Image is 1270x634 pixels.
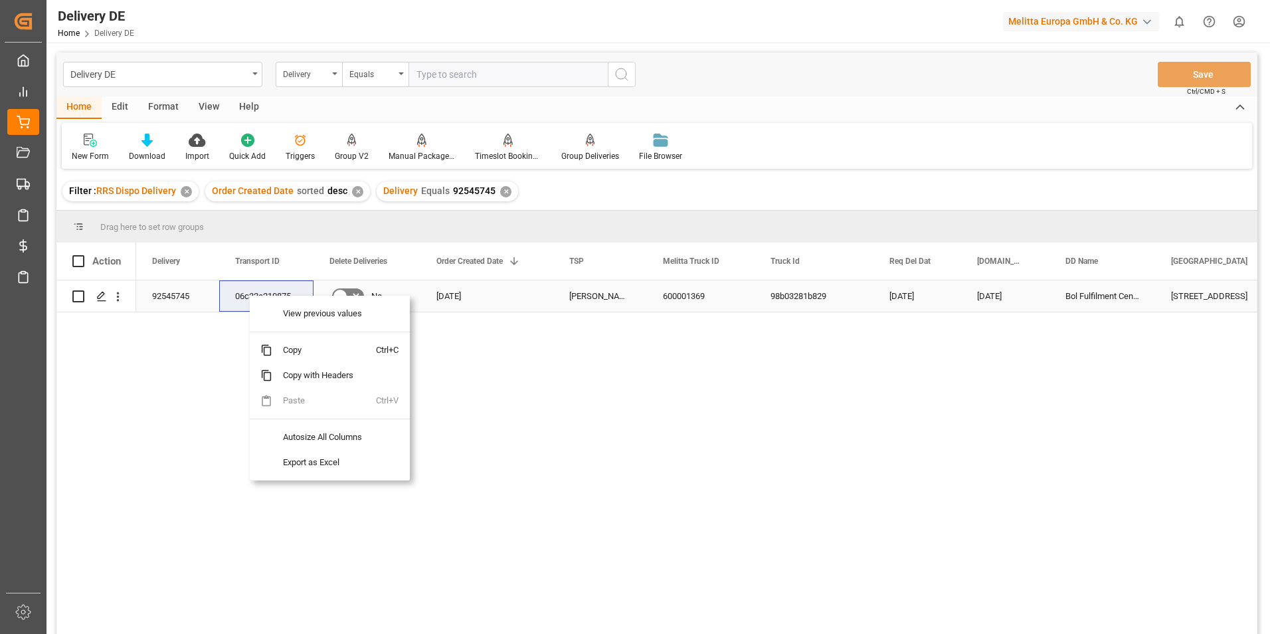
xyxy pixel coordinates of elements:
[352,186,363,197] div: ✕
[235,257,280,266] span: Transport ID
[342,62,408,87] button: open menu
[1194,7,1224,37] button: Help Center
[58,29,80,38] a: Home
[977,257,1022,266] span: [DOMAIN_NAME] Dat
[129,150,165,162] div: Download
[349,65,395,80] div: Equals
[376,338,405,363] span: Ctrl+C
[873,280,961,312] div: [DATE]
[276,62,342,87] button: open menu
[420,280,553,312] div: [DATE]
[1049,280,1155,312] div: Bol Fulfilment Center 1
[136,280,219,312] div: 92545745
[608,62,636,87] button: search button
[56,96,102,119] div: Home
[889,257,931,266] span: Req Del Dat
[1065,257,1098,266] span: DD Name
[561,150,619,162] div: Group Deliveries
[1158,62,1251,87] button: Save
[771,257,800,266] span: Truck Id
[383,185,418,196] span: Delivery
[152,257,180,266] span: Delivery
[297,185,324,196] span: sorted
[1164,7,1194,37] button: show 0 new notifications
[138,96,189,119] div: Format
[286,150,315,162] div: Triggers
[327,185,347,196] span: desc
[229,96,269,119] div: Help
[229,150,266,162] div: Quick Add
[272,425,376,450] span: Autosize All Columns
[639,150,682,162] div: File Browser
[408,62,608,87] input: Type to search
[755,280,873,312] div: 98b03281b829
[70,65,248,82] div: Delivery DE
[283,65,328,80] div: Delivery
[185,150,209,162] div: Import
[1187,86,1225,96] span: Ctrl/CMD + S
[475,150,541,162] div: Timeslot Booking Report
[453,185,496,196] span: 92545745
[272,363,376,388] span: Copy with Headers
[371,281,382,312] span: No
[102,96,138,119] div: Edit
[553,280,647,312] div: [PERSON_NAME] BENELUX
[329,257,387,266] span: Delete Deliveries
[1003,12,1159,31] div: Melitta Europa GmbH & Co. KG
[1171,257,1247,266] span: [GEOGRAPHIC_DATA]
[272,388,376,413] span: Paste
[961,280,1049,312] div: [DATE]
[219,280,314,312] div: 06c32e210875
[500,186,511,197] div: ✕
[181,186,192,197] div: ✕
[212,185,294,196] span: Order Created Date
[69,185,96,196] span: Filter :
[272,338,376,363] span: Copy
[63,62,262,87] button: open menu
[189,96,229,119] div: View
[56,280,136,312] div: Press SPACE to select this row.
[72,150,109,162] div: New Form
[421,185,450,196] span: Equals
[92,255,121,267] div: Action
[100,222,204,232] span: Drag here to set row groups
[647,280,755,312] div: 600001369
[1003,9,1164,34] button: Melitta Europa GmbH & Co. KG
[272,301,376,326] span: View previous values
[569,257,584,266] span: TSP
[389,150,455,162] div: Manual Package TypeDetermination
[663,257,719,266] span: Melitta Truck ID
[58,6,134,26] div: Delivery DE
[272,450,376,475] span: Export as Excel
[376,388,405,413] span: Ctrl+V
[96,185,176,196] span: RRS Dispo Delivery
[335,150,369,162] div: Group V2
[436,257,503,266] span: Order Created Date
